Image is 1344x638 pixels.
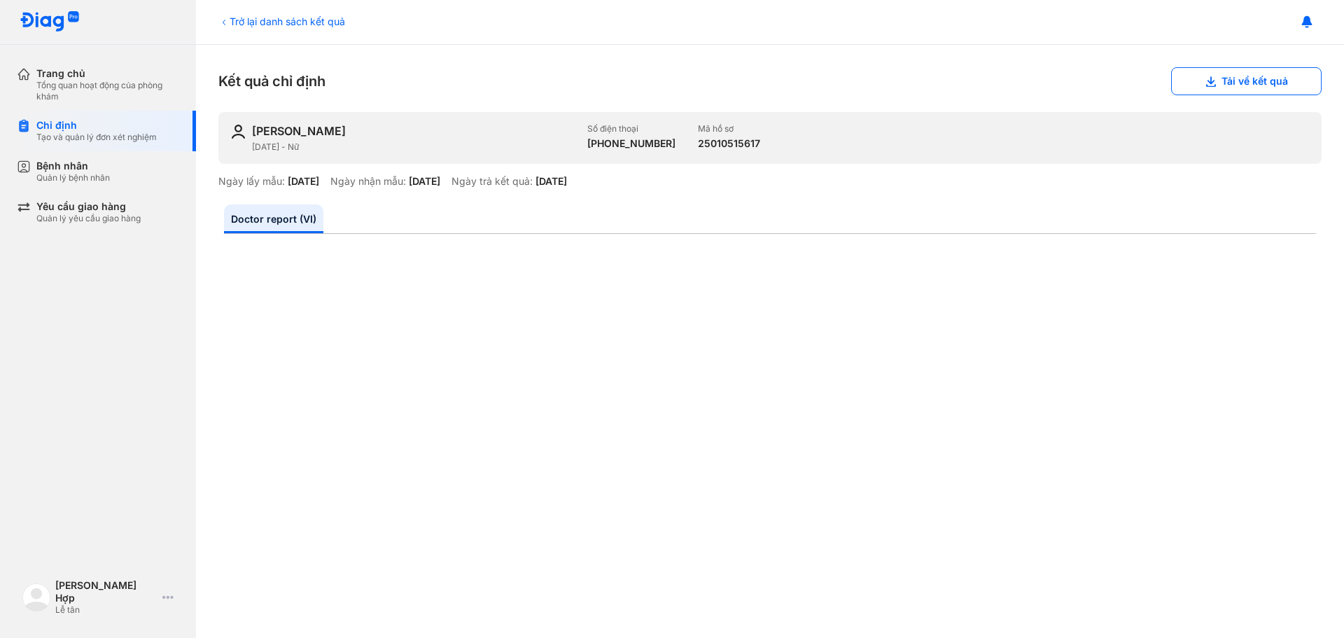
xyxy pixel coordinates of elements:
div: Mã hồ sơ [698,123,760,134]
div: Trở lại danh sách kết quả [218,14,345,29]
img: logo [20,11,80,33]
div: Chỉ định [36,119,157,132]
div: Kết quả chỉ định [218,67,1322,95]
div: [DATE] [409,175,440,188]
div: Trang chủ [36,67,179,80]
a: Doctor report (VI) [224,204,323,233]
div: Số điện thoại [587,123,675,134]
div: Quản lý bệnh nhân [36,172,110,183]
div: [PHONE_NUMBER] [587,137,675,150]
div: [DATE] [288,175,319,188]
div: [PERSON_NAME] [252,123,346,139]
img: user-icon [230,123,246,140]
div: Quản lý yêu cầu giao hàng [36,213,141,224]
div: [PERSON_NAME] Hợp [55,579,157,604]
div: Ngày nhận mẫu: [330,175,406,188]
div: Tạo và quản lý đơn xét nghiệm [36,132,157,143]
div: Tổng quan hoạt động của phòng khám [36,80,179,102]
div: [DATE] - Nữ [252,141,576,153]
div: 25010515617 [698,137,760,150]
button: Tải về kết quả [1171,67,1322,95]
img: logo [22,583,50,611]
div: Lễ tân [55,604,157,616]
div: [DATE] [535,175,567,188]
div: Ngày lấy mẫu: [218,175,285,188]
div: Ngày trả kết quả: [451,175,533,188]
div: Yêu cầu giao hàng [36,200,141,213]
div: Bệnh nhân [36,160,110,172]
